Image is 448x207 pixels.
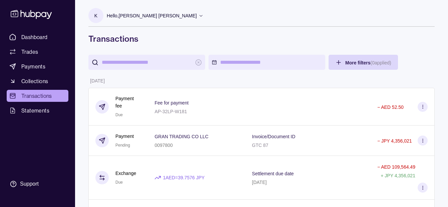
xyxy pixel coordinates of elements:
[252,180,267,185] p: [DATE]
[102,55,192,70] input: search
[377,105,404,110] p: − AED 52.50
[107,12,197,19] p: Hello, [PERSON_NAME] [PERSON_NAME]
[7,46,68,58] a: Trades
[7,31,68,43] a: Dashboard
[21,48,38,56] span: Trades
[154,143,173,148] p: 0097800
[154,100,188,106] p: Fee for payment
[7,177,68,191] a: Support
[94,12,97,19] p: K
[370,60,391,65] p: ( 0 applied)
[154,109,187,114] p: AP-32LP-W181
[252,171,294,176] p: Settlement due date
[115,95,141,110] p: Payment fee
[21,62,45,70] span: Payments
[21,107,49,115] span: Statements
[115,180,123,185] span: Due
[90,78,105,83] p: [DATE]
[7,90,68,102] a: Transactions
[21,33,48,41] span: Dashboard
[115,170,136,177] p: Exchange
[7,105,68,117] a: Statements
[115,143,130,148] span: Pending
[252,134,295,139] p: Invoice/Document ID
[381,173,415,178] p: + JPY 4,356,021
[7,75,68,87] a: Collections
[20,180,39,188] div: Support
[345,60,391,65] span: More filters
[115,113,123,117] span: Due
[252,143,268,148] p: GTC 87
[377,138,412,144] p: − JPY 4,356,021
[329,55,398,70] button: More filters(0applied)
[21,92,52,100] span: Transactions
[7,60,68,72] a: Payments
[377,164,415,170] p: − AED 109,564.49
[154,134,208,139] p: GRAN TRADING CO LLC
[88,33,435,44] h1: Transactions
[115,133,134,140] p: Payment
[163,174,204,181] p: 1 AED = 39.7576 JPY
[21,77,48,85] span: Collections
